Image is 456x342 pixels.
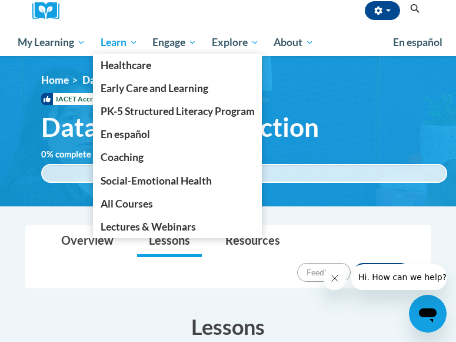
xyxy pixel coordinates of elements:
[93,29,145,56] a: Learn
[212,35,259,50] span: Explore
[41,148,109,161] label: % complete
[49,226,125,257] a: Overview
[93,215,262,238] a: Lectures & Webinars
[93,123,262,146] a: En español
[204,29,267,56] a: Explore
[93,192,262,215] a: All Courses
[101,82,208,94] span: Early Care and Learning
[93,100,262,123] a: PK-5 Structured Literacy Program
[41,74,69,86] a: Home
[297,263,351,282] button: Feedback
[41,93,116,105] span: IACET Accredited
[323,267,347,290] iframe: Close message
[10,29,93,56] a: My Learning
[152,35,197,50] span: Engage
[41,149,46,159] span: 0
[101,175,212,187] span: Social-Emotional Health
[101,198,153,210] span: All Courses
[32,2,68,20] a: Cox Campus
[101,128,150,140] span: En español
[101,151,144,163] span: Coaching
[351,264,447,290] iframe: Message from company
[93,54,262,77] a: Healthcare
[365,1,400,20] button: Account Settings
[354,263,410,282] button: Transcript
[32,2,68,20] img: Logo brand
[101,221,196,233] span: Lectures & Webinars
[393,36,442,48] span: En español
[274,35,314,50] span: About
[93,169,262,192] a: Social-Emotional Health
[406,2,424,16] button: Search
[385,30,450,55] a: En español
[18,35,85,50] span: My Learning
[93,77,262,100] a: Early Care and Learning
[137,226,202,257] a: Lessons
[101,35,138,50] span: Learn
[82,74,193,86] span: Data-Driven Instruction
[93,146,262,169] a: Coaching
[101,59,151,71] span: Healthcare
[267,29,322,56] a: About
[145,29,204,56] a: Engage
[101,105,255,117] span: PK-5 Structured Literacy Program
[409,295,447,333] iframe: Button to launch messaging window
[25,312,431,341] h3: Lessons
[9,29,450,56] div: Main menu
[214,226,292,257] a: Resources
[41,111,319,143] span: Data-Driven Instruction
